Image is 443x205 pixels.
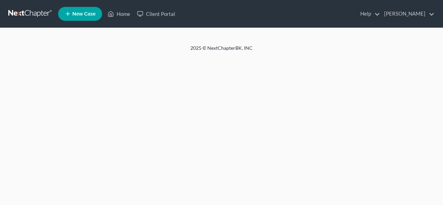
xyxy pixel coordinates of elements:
[134,8,179,20] a: Client Portal
[58,7,102,21] new-legal-case-button: New Case
[24,45,419,57] div: 2025 © NextChapterBK, INC
[381,8,434,20] a: [PERSON_NAME]
[104,8,134,20] a: Home
[357,8,380,20] a: Help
